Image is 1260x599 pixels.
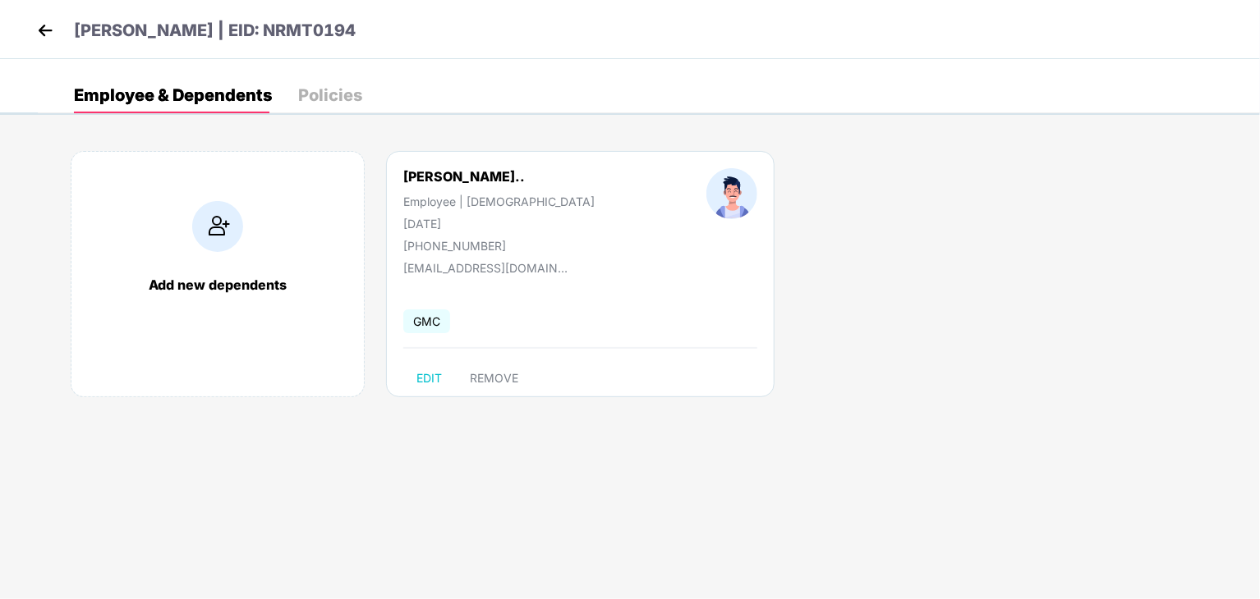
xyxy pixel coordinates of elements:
[403,194,595,208] div: Employee | [DEMOGRAPHIC_DATA]
[470,372,518,385] span: REMOVE
[403,365,455,391] button: EDIT
[706,168,757,219] img: profileImage
[403,309,450,333] span: GMC
[403,217,595,231] div: [DATE]
[403,239,595,253] div: [PHONE_NUMBER]
[403,168,525,185] div: [PERSON_NAME]..
[192,201,243,252] img: addIcon
[74,87,272,103] div: Employee & Dependents
[457,365,531,391] button: REMOVE
[33,18,57,43] img: back
[74,18,356,43] p: [PERSON_NAME] | EID: NRMT0194
[88,277,347,293] div: Add new dependents
[416,372,442,385] span: EDIT
[403,261,568,275] div: [EMAIL_ADDRESS][DOMAIN_NAME]
[298,87,362,103] div: Policies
